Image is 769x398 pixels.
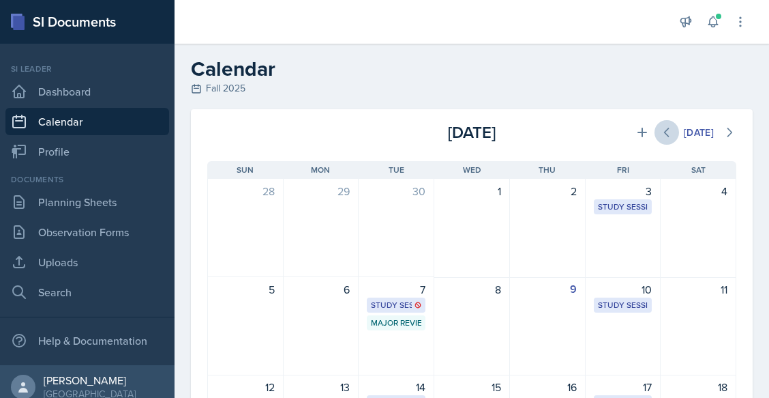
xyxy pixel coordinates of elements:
div: 13 [292,379,350,395]
div: 29 [292,183,350,199]
div: 2 [518,183,577,199]
div: Major Review Session [371,317,421,329]
div: Help & Documentation [5,327,169,354]
span: Tue [389,164,404,176]
span: Fri [617,164,629,176]
a: Uploads [5,248,169,276]
span: Mon [311,164,330,176]
span: Sun [237,164,254,176]
div: 11 [669,281,727,298]
div: 17 [594,379,652,395]
div: 6 [292,281,350,298]
div: 14 [367,379,425,395]
div: 15 [442,379,501,395]
div: 28 [216,183,275,199]
div: Documents [5,173,169,186]
div: Study Session [371,299,421,311]
div: 1 [442,183,501,199]
div: Fall 2025 [191,81,753,96]
div: 18 [669,379,727,395]
div: 5 [216,281,275,298]
a: Calendar [5,108,169,135]
a: Dashboard [5,78,169,105]
a: Planning Sheets [5,188,169,216]
div: 8 [442,281,501,298]
div: 30 [367,183,425,199]
button: [DATE] [675,121,723,144]
span: Thu [539,164,556,176]
div: 9 [518,281,577,298]
h2: Calendar [191,57,753,81]
a: Search [5,279,169,306]
div: Si leader [5,63,169,75]
div: Study Session [598,201,648,213]
div: 10 [594,281,652,298]
div: [PERSON_NAME] [44,373,136,387]
div: [DATE] [684,127,714,138]
a: Observation Forms [5,218,169,246]
div: Study Session [598,299,648,311]
div: 16 [518,379,577,395]
div: 12 [216,379,275,395]
div: 3 [594,183,652,199]
div: 4 [669,183,727,199]
div: [DATE] [384,120,560,145]
span: Sat [691,164,706,176]
span: Wed [463,164,481,176]
div: 7 [367,281,425,298]
a: Profile [5,138,169,165]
